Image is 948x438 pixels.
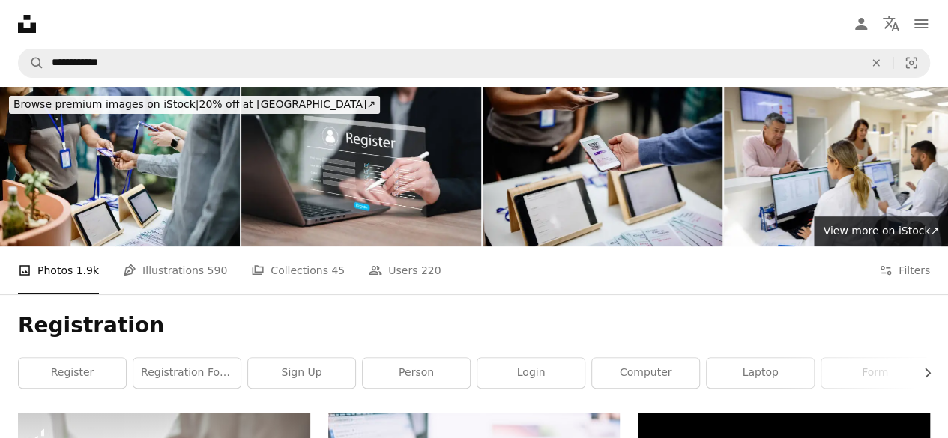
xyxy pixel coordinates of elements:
[876,9,906,39] button: Language
[18,48,930,78] form: Find visuals sitewide
[823,225,939,237] span: View more on iStock ↗
[18,312,930,339] h1: Registration
[123,246,227,294] a: Illustrations 590
[707,358,814,388] a: laptop
[906,9,936,39] button: Menu
[893,49,929,77] button: Visual search
[879,246,930,294] button: Filters
[331,262,345,279] span: 45
[13,98,199,110] span: Browse premium images on iStock |
[369,246,441,294] a: Users 220
[251,246,345,294] a: Collections 45
[248,358,355,388] a: sign up
[13,98,375,110] span: 20% off at [GEOGRAPHIC_DATA] ↗
[483,87,722,246] img: Conference Staff Member scan a QR code from attendee upon arrival to check-in site
[133,358,241,388] a: registration form
[477,358,585,388] a: login
[18,15,36,33] a: Home — Unsplash
[363,358,470,388] a: person
[241,87,481,246] img: Online registration form,Identity verification,Personal information verification concept, Busines...
[846,9,876,39] a: Log in / Sign up
[821,358,929,388] a: form
[19,358,126,388] a: register
[860,49,893,77] button: Clear
[421,262,441,279] span: 220
[814,216,948,246] a: View more on iStock↗
[914,358,930,388] button: scroll list to the right
[19,49,44,77] button: Search Unsplash
[592,358,699,388] a: computer
[208,262,228,279] span: 590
